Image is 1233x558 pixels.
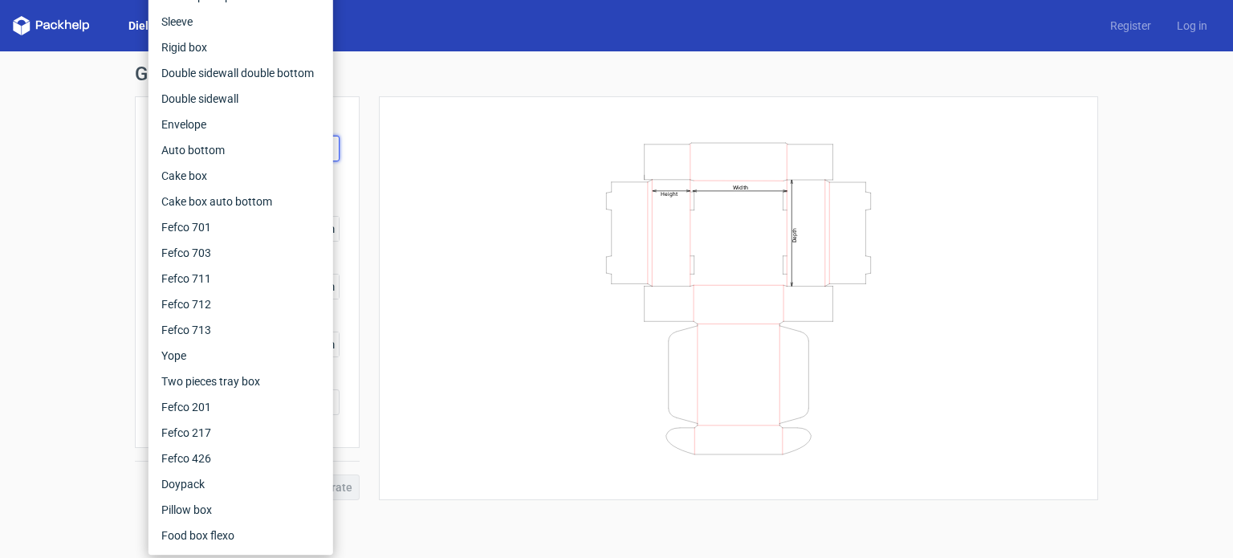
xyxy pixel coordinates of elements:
[155,60,327,86] div: Double sidewall double bottom
[155,446,327,471] div: Fefco 426
[155,240,327,266] div: Fefco 703
[155,471,327,497] div: Doypack
[155,35,327,60] div: Rigid box
[1164,18,1220,34] a: Log in
[116,18,183,34] a: Dielines
[155,189,327,214] div: Cake box auto bottom
[155,214,327,240] div: Fefco 701
[1097,18,1164,34] a: Register
[155,9,327,35] div: Sleeve
[155,266,327,291] div: Fefco 711
[155,86,327,112] div: Double sidewall
[155,112,327,137] div: Envelope
[155,163,327,189] div: Cake box
[155,497,327,523] div: Pillow box
[733,183,748,190] text: Width
[155,523,327,548] div: Food box flexo
[155,394,327,420] div: Fefco 201
[155,291,327,317] div: Fefco 712
[155,343,327,369] div: Yope
[135,64,1098,83] h1: Generate new dieline
[155,369,327,394] div: Two pieces tray box
[661,190,678,197] text: Height
[155,420,327,446] div: Fefco 217
[155,317,327,343] div: Fefco 713
[155,137,327,163] div: Auto bottom
[791,227,798,242] text: Depth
